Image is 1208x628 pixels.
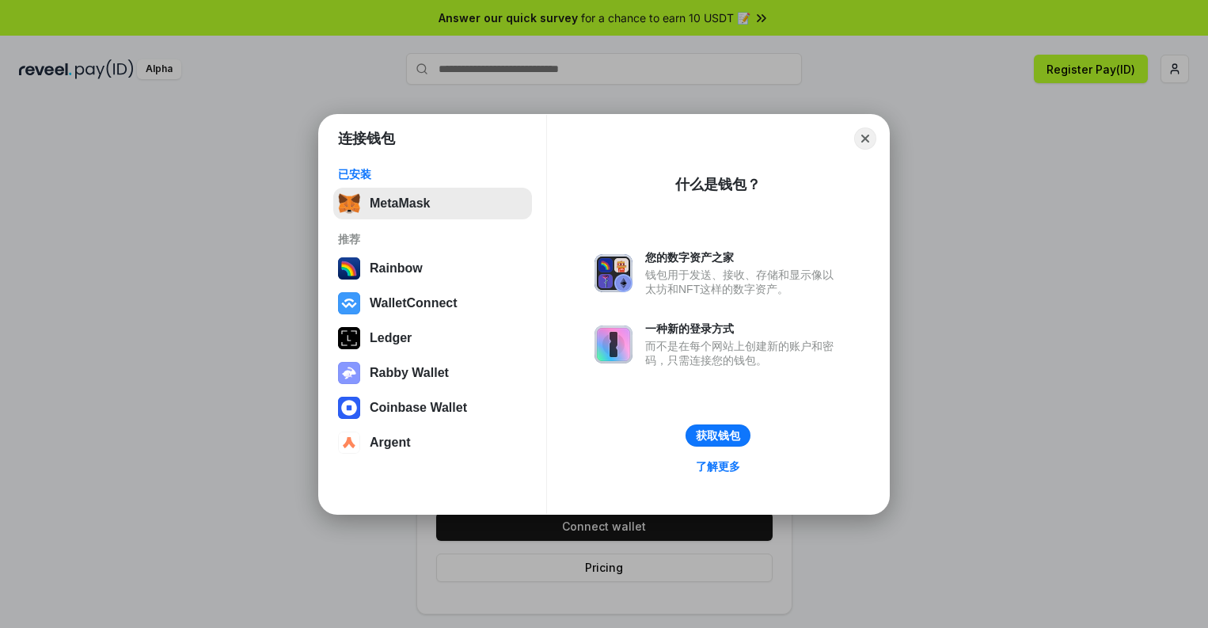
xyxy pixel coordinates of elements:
div: 而不是在每个网站上创建新的账户和密码，只需连接您的钱包。 [645,339,841,367]
img: svg+xml,%3Csvg%20xmlns%3D%22http%3A%2F%2Fwww.w3.org%2F2000%2Fsvg%22%20fill%3D%22none%22%20viewBox... [338,362,360,384]
div: Argent [370,436,411,450]
button: Ledger [333,322,532,354]
div: 一种新的登录方式 [645,322,841,336]
div: Rabby Wallet [370,366,449,380]
button: Close [854,128,876,150]
img: svg+xml,%3Csvg%20xmlns%3D%22http%3A%2F%2Fwww.w3.org%2F2000%2Fsvg%22%20width%3D%2228%22%20height%3... [338,327,360,349]
div: WalletConnect [370,296,458,310]
button: WalletConnect [333,287,532,319]
div: 了解更多 [696,459,740,474]
img: svg+xml,%3Csvg%20width%3D%22120%22%20height%3D%22120%22%20viewBox%3D%220%200%20120%20120%22%20fil... [338,257,360,280]
img: svg+xml,%3Csvg%20width%3D%2228%22%20height%3D%2228%22%20viewBox%3D%220%200%2028%2028%22%20fill%3D... [338,292,360,314]
button: Rainbow [333,253,532,284]
img: svg+xml,%3Csvg%20xmlns%3D%22http%3A%2F%2Fwww.w3.org%2F2000%2Fsvg%22%20fill%3D%22none%22%20viewBox... [595,325,632,363]
div: MetaMask [370,196,430,211]
div: Coinbase Wallet [370,401,467,415]
div: 钱包用于发送、接收、存储和显示像以太坊和NFT这样的数字资产。 [645,268,841,296]
img: svg+xml,%3Csvg%20width%3D%2228%22%20height%3D%2228%22%20viewBox%3D%220%200%2028%2028%22%20fill%3D... [338,397,360,419]
button: Rabby Wallet [333,357,532,389]
button: Argent [333,427,532,459]
h1: 连接钱包 [338,129,395,148]
div: Ledger [370,331,412,345]
img: svg+xml,%3Csvg%20fill%3D%22none%22%20height%3D%2233%22%20viewBox%3D%220%200%2035%2033%22%20width%... [338,192,360,215]
img: svg+xml,%3Csvg%20xmlns%3D%22http%3A%2F%2Fwww.w3.org%2F2000%2Fsvg%22%20fill%3D%22none%22%20viewBox... [595,254,632,292]
div: 您的数字资产之家 [645,250,841,265]
button: 获取钱包 [686,424,750,447]
div: 推荐 [338,232,527,246]
button: MetaMask [333,188,532,219]
div: 已安装 [338,167,527,181]
img: svg+xml,%3Csvg%20width%3D%2228%22%20height%3D%2228%22%20viewBox%3D%220%200%2028%2028%22%20fill%3D... [338,432,360,454]
div: Rainbow [370,261,423,276]
button: Coinbase Wallet [333,392,532,424]
a: 了解更多 [686,456,750,477]
div: 获取钱包 [696,428,740,443]
div: 什么是钱包？ [675,175,761,194]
